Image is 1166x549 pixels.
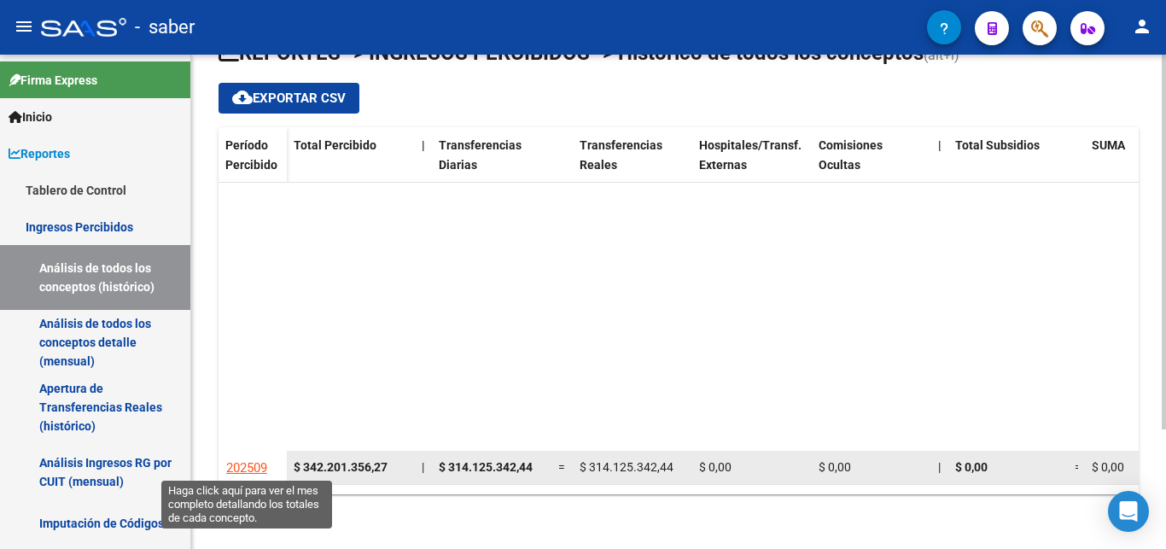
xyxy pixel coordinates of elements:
[415,127,432,199] datatable-header-cell: |
[219,83,359,114] button: Exportar CSV
[938,460,941,474] span: |
[1092,138,1125,152] span: SUMA
[819,460,851,474] span: $ 0,00
[287,127,415,199] datatable-header-cell: Total Percibido
[558,460,565,474] span: =
[226,460,267,476] span: 202509
[812,127,931,199] datatable-header-cell: Comisiones Ocultas
[931,127,948,199] datatable-header-cell: |
[294,460,388,474] strong: $ 342.201.356,27
[955,460,988,474] span: $ 0,00
[232,91,346,106] span: Exportar CSV
[573,127,692,199] datatable-header-cell: Transferencias Reales
[699,460,732,474] span: $ 0,00
[9,108,52,126] span: Inicio
[9,144,70,163] span: Reportes
[232,87,253,108] mat-icon: cloud_download
[294,138,376,152] span: Total Percibido
[1092,460,1124,474] span: $ 0,00
[225,138,277,172] span: Período Percibido
[439,138,522,172] span: Transferencias Diarias
[819,138,883,172] span: Comisiones Ocultas
[692,127,812,199] datatable-header-cell: Hospitales/Transf. Externas
[422,138,425,152] span: |
[14,16,34,37] mat-icon: menu
[432,127,551,199] datatable-header-cell: Transferencias Diarias
[9,71,97,90] span: Firma Express
[938,138,942,152] span: |
[219,127,287,199] datatable-header-cell: Período Percibido
[580,138,662,172] span: Transferencias Reales
[699,138,802,172] span: Hospitales/Transf. Externas
[955,138,1040,152] span: Total Subsidios
[924,47,959,63] span: (alt+i)
[422,460,424,474] span: |
[948,127,1068,199] datatable-header-cell: Total Subsidios
[1075,460,1081,474] span: =
[135,9,195,46] span: - saber
[580,460,673,474] span: $ 314.125.342,44
[439,460,533,474] span: $ 314.125.342,44
[1108,491,1149,532] div: Open Intercom Messenger
[1132,16,1152,37] mat-icon: person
